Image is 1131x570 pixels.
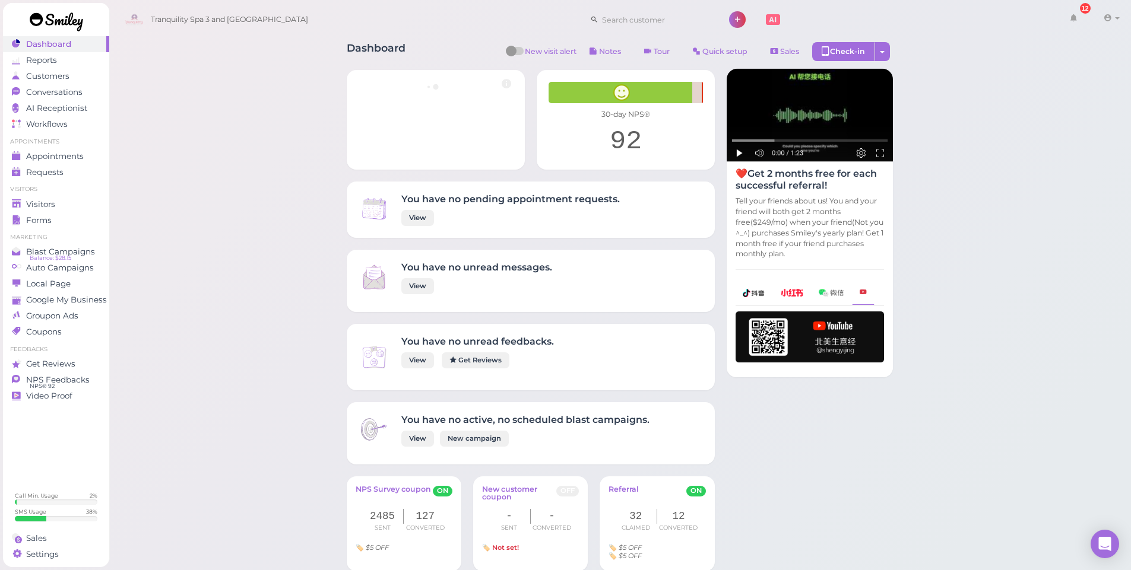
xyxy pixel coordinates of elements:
img: douyin-2727e60b7b0d5d1bbe969c21619e8014.png [743,289,765,297]
a: Dashboard [3,36,109,52]
span: Sales [26,533,47,543]
div: Open Intercom Messenger [1091,530,1119,558]
div: Converted [657,524,700,532]
i: $5 OFF [619,552,642,560]
span: Dashboard [26,39,71,49]
a: Forms [3,212,109,228]
i: $5 OFF [619,543,642,552]
div: Check-in [812,42,875,61]
img: wechat-a99521bb4f7854bbf8f190d1356e2cdb.png [819,289,844,297]
input: Search customer [598,10,713,29]
div: 12 [657,509,700,524]
img: AI receptionist [727,69,893,162]
h4: ❤️Get 2 months free for each successful referral! [736,168,884,190]
span: Auto Campaigns [26,263,94,273]
a: New campaign [440,431,509,447]
div: Call Min. Usage [15,492,58,499]
a: NPS Survey coupon [356,485,431,503]
span: OFF [556,486,579,496]
span: AI Receptionist [26,103,87,113]
div: 32 [614,509,657,524]
a: Requests [3,164,109,180]
span: Settings [26,549,59,559]
img: Inbox [359,414,389,445]
a: Google My Business [3,292,109,308]
a: Referral [609,485,639,503]
h1: Dashboard [347,42,405,64]
a: Auto Campaigns [3,260,109,276]
a: Get Reviews [3,356,109,372]
span: Forms [26,215,52,225]
h4: You have no unread feedbacks. [401,336,554,347]
a: Sales [3,530,109,546]
i: $5 OFF [366,543,389,552]
p: Tell your friends about us! You and your friend will both get 2 months free($249/mo) when your fr... [736,196,884,259]
a: Quick setup [683,42,758,61]
span: Tranquility Spa 3 and [GEOGRAPHIC_DATA] [151,3,308,36]
span: Video Proof [26,391,72,401]
div: 2 % [90,492,97,499]
a: Conversations [3,84,109,100]
a: NPS Feedbacks NPS® 92 [3,372,109,388]
div: - [531,509,574,524]
div: 38 % [86,508,97,515]
span: ON [433,486,452,496]
a: Blast Campaigns Balance: $28.15 [3,244,109,260]
span: Requests [26,167,64,177]
div: SMS Usage [15,508,46,515]
a: Groupon Ads [3,308,109,324]
img: Inbox [359,342,389,372]
span: Workflows [26,119,68,129]
button: Notes [579,42,631,61]
h4: You have no unread messages. [401,262,552,273]
img: youtube-h-92280983ece59b2848f85fc261e8ffad.png [736,311,884,362]
h4: You have no active, no scheduled blast campaigns. [401,414,650,425]
img: xhs-786d23addd57f6a2be217d5a65f4ab6b.png [781,289,803,297]
div: Coupon title [356,544,452,551]
span: Coupons [26,327,62,337]
div: 30-day NPS® [549,109,703,120]
div: 12 [1080,1,1091,11]
span: Get Reviews [26,359,75,369]
li: Marketing [3,233,109,241]
span: Customers [26,71,69,81]
div: Claimed [614,524,657,532]
a: View [401,431,434,447]
a: Coupons [3,324,109,340]
span: Sales [780,47,799,56]
a: Settings [3,546,109,562]
a: View [401,352,434,368]
div: - [488,509,531,524]
img: Inbox [359,262,389,292]
a: Customers [3,68,109,84]
div: Invitee Coupon title [609,544,705,551]
a: Sales [761,42,809,61]
span: ON [686,486,706,496]
div: Coupon title [609,552,705,559]
span: Blast Campaigns [26,247,95,257]
a: AI Receptionist [3,100,109,116]
span: Balance: $28.15 [30,253,71,263]
span: Appointments [26,151,84,161]
span: Reports [26,55,57,65]
div: 2485 [362,509,404,524]
span: Groupon Ads [26,311,78,321]
a: Video Proof [3,388,109,404]
a: Appointments [3,148,109,164]
h4: You have no pending appointment requests. [401,193,620,205]
div: Sent [488,524,531,532]
div: Converted [531,524,574,532]
li: Appointments [3,138,109,146]
li: Feedbacks [3,345,109,354]
div: Sent [362,524,404,532]
span: Visitors [26,199,55,209]
a: Get Reviews [442,352,509,368]
a: Tour [634,42,680,61]
img: Inbox [359,193,389,224]
span: NPS Feedbacks [26,375,90,385]
a: Reports [3,52,109,68]
a: View [401,278,434,294]
a: Workflows [3,116,109,132]
div: 92 [549,126,703,158]
li: Visitors [3,185,109,193]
